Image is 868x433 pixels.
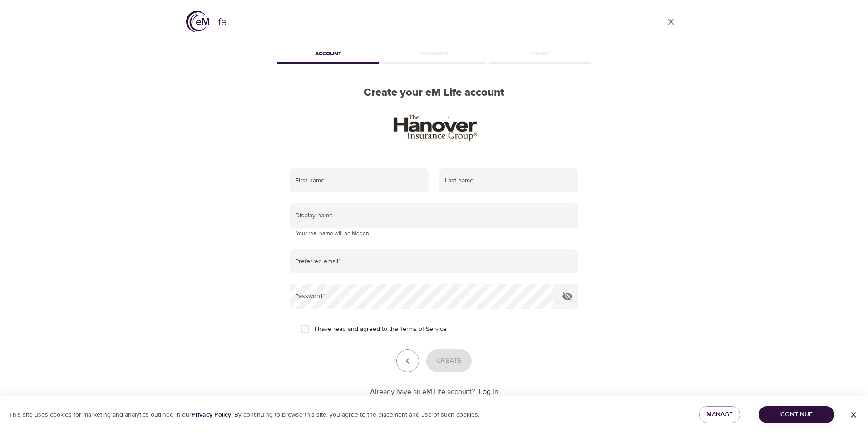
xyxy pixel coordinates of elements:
h2: Create your eM Life account [275,86,593,99]
a: Terms of Service [400,325,447,334]
button: Manage [699,406,740,423]
a: Log in [479,387,498,396]
span: Continue [766,409,827,420]
a: Privacy Policy [192,411,231,419]
p: Your real name will be hidden. [296,229,572,238]
p: Already have an eM Life account? [370,387,475,397]
a: close [660,11,682,33]
span: Manage [706,409,733,420]
img: logo [186,11,226,32]
button: Continue [759,406,834,423]
span: I have read and agreed to the [315,325,447,334]
img: HIG_wordmrk_k.jpg [385,110,483,143]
